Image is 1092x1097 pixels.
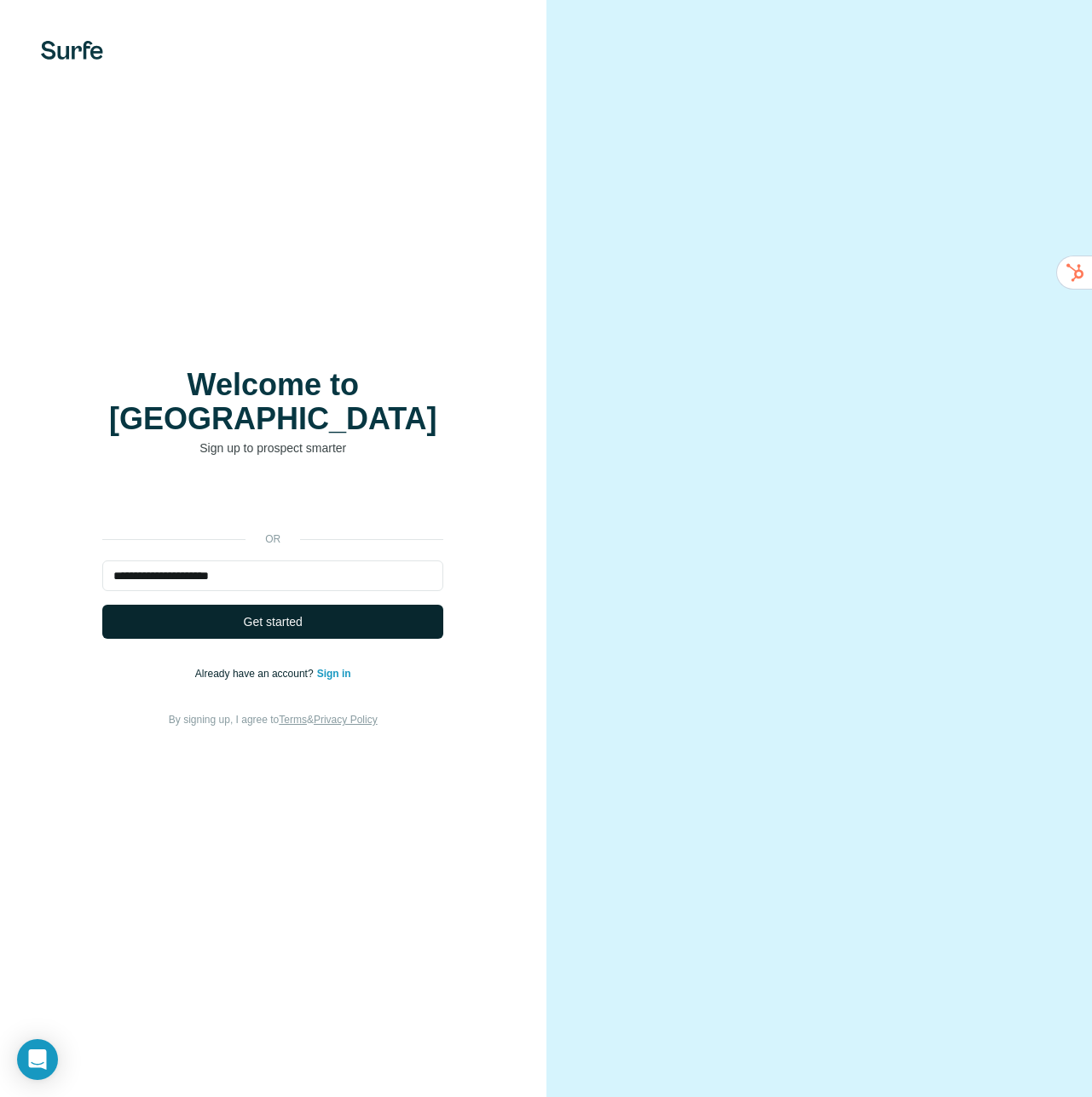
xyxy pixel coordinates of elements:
a: Sign in [317,668,351,680]
button: Get started [102,605,443,639]
iframe: Sign in with Google Button [94,482,452,520]
div: Open Intercom Messenger [17,1039,58,1080]
span: Get started [244,613,303,630]
a: Privacy Policy [314,714,378,726]
p: Sign up to prospect smarter [102,439,443,457]
p: or [246,531,300,547]
img: Surfe's logo [41,41,103,60]
a: Terms [279,714,307,726]
span: Already have an account? [195,668,317,680]
span: By signing up, I agree to & [169,714,378,726]
h1: Welcome to [GEOGRAPHIC_DATA] [102,368,443,436]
